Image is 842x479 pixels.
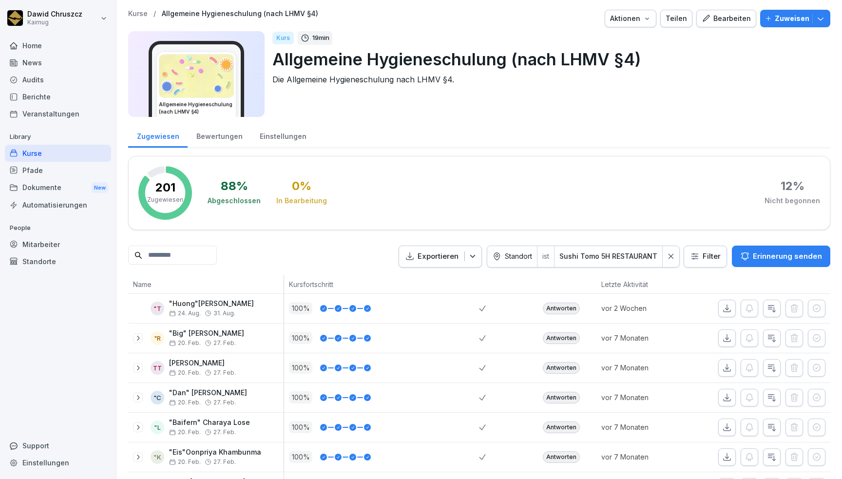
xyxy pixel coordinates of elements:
a: Audits [5,71,111,88]
p: Exportieren [418,251,459,262]
p: 100 % [289,391,312,403]
a: Einstellungen [251,123,315,148]
span: 27. Feb. [213,399,236,406]
p: vor 7 Monaten [601,363,694,373]
div: 88 % [221,180,248,192]
a: Bearbeiten [696,10,756,27]
p: "Dan" [PERSON_NAME] [169,389,247,397]
div: Nicht begonnen [765,196,820,206]
span: 31. Aug. [213,310,235,317]
div: Filter [690,251,721,261]
p: "Big" [PERSON_NAME] [169,329,244,338]
div: "C [151,391,164,404]
p: "Huong"[PERSON_NAME] [169,300,254,308]
div: Abgeschlossen [208,196,261,206]
div: Antworten [543,362,580,374]
a: Automatisierungen [5,196,111,213]
a: Mitarbeiter [5,236,111,253]
div: New [92,182,108,193]
a: Kurse [5,145,111,162]
div: Antworten [543,332,580,344]
div: "K [151,450,164,464]
p: Erinnerung senden [753,251,822,262]
p: 19 min [312,33,329,43]
p: 201 [155,182,175,193]
p: 100 % [289,332,312,344]
p: People [5,220,111,236]
p: 100 % [289,451,312,463]
div: Teilen [666,13,687,24]
a: Home [5,37,111,54]
div: Support [5,437,111,454]
a: Veranstaltungen [5,105,111,122]
button: Aktionen [605,10,656,27]
span: 20. Feb. [169,459,201,465]
div: Pfade [5,162,111,179]
div: Antworten [543,422,580,433]
p: 100 % [289,362,312,374]
p: Zuweisen [775,13,809,24]
div: Antworten [543,451,580,463]
div: 12 % [781,180,804,192]
a: Standorte [5,253,111,270]
a: Zugewiesen [128,123,188,148]
p: "Baifern" Charaya Lose [169,419,250,427]
p: vor 7 Monaten [601,333,694,343]
div: Aktionen [610,13,651,24]
a: Kurse [128,10,148,18]
a: Berichte [5,88,111,105]
span: 20. Feb. [169,369,201,376]
p: Letzte Aktivität [601,279,689,289]
span: 20. Feb. [169,399,201,406]
div: Kurs [272,32,294,44]
p: 100 % [289,302,312,314]
p: Allgemeine Hygieneschulung (nach LHMV §4) [272,47,823,72]
a: DokumenteNew [5,179,111,197]
p: [PERSON_NAME] [169,359,236,367]
p: Library [5,129,111,145]
button: Exportieren [399,246,482,268]
h3: Allgemeine Hygieneschulung (nach LHMV §4) [159,101,234,115]
div: ist [537,246,554,267]
a: News [5,54,111,71]
div: 0 % [292,180,311,192]
button: Teilen [660,10,692,27]
div: TT [151,361,164,375]
span: 27. Feb. [213,369,236,376]
p: vor 7 Monaten [601,452,694,462]
p: Dawid Chruszcz [27,10,82,19]
p: Kaimug [27,19,82,26]
div: In Bearbeitung [276,196,327,206]
p: "Eis"Oonpriya Khambunma [169,448,261,457]
p: 100 % [289,421,312,433]
p: Die Allgemeine Hygieneschulung nach LHMV §4. [272,74,823,85]
p: Kursfortschritt [289,279,474,289]
span: 27. Feb. [213,459,236,465]
img: jgcko9iffzuqjgplhc4nvuns.png [159,55,233,97]
a: Einstellungen [5,454,111,471]
span: 24. Aug. [169,310,201,317]
button: Erinnerung senden [732,246,830,267]
div: Sushi Tomo 5H RESTAURANT [559,251,657,261]
div: "R [151,331,164,345]
p: Name [133,279,279,289]
div: Antworten [543,392,580,403]
div: Antworten [543,303,580,314]
span: 20. Feb. [169,429,201,436]
a: Bewertungen [188,123,251,148]
div: "T [151,302,164,315]
p: Zugewiesen [147,195,183,204]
